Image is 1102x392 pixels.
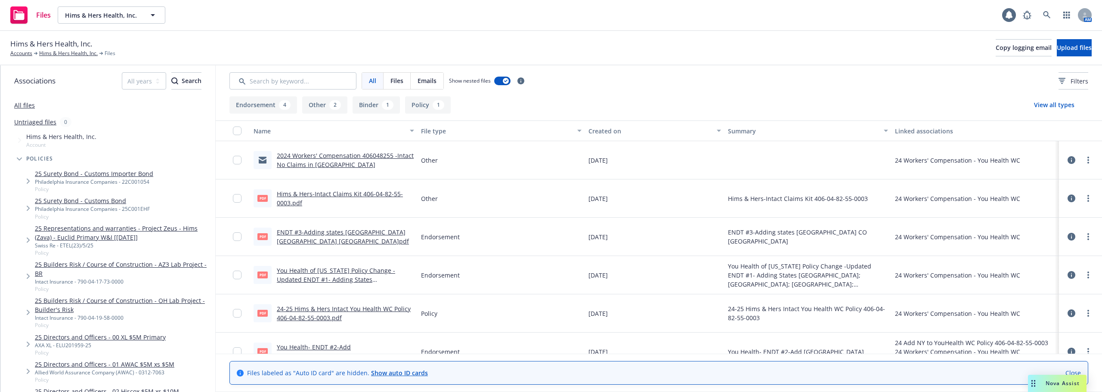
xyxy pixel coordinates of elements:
[171,77,178,84] svg: Search
[1083,308,1093,318] a: more
[421,271,460,280] span: Endorsement
[724,120,892,141] button: Summary
[36,12,51,19] span: Files
[892,120,1059,141] button: Linked associations
[35,360,174,369] a: 25 Directors and Officers - 01 AWAC $5M xs $5M
[14,101,35,109] a: All files
[728,127,879,136] div: Summary
[449,77,491,84] span: Show nested files
[35,249,212,256] span: Policy
[382,100,393,110] div: 1
[35,205,150,213] div: Philadelphia Insurance Companies - 25C001EHF
[1046,380,1080,387] span: Nova Assist
[895,127,1056,136] div: Linked associations
[14,75,56,86] span: Associations
[1059,72,1088,90] button: Filters
[35,278,212,285] div: Intact Insurance - 790-04-17-73-0000
[35,169,153,178] a: 25 Surety Bond - Customs Importer Bond
[35,242,212,249] div: Swiss Re - ETEL(23)/5/25
[233,194,241,203] input: Toggle Row Selected
[1028,375,1039,392] div: Drag to move
[233,309,241,318] input: Toggle Row Selected
[58,6,165,24] button: Hims & Hers Health, Inc.
[329,100,341,110] div: 2
[895,156,1020,165] div: 24 Workers' Compensation - You Health WC
[35,342,166,349] div: AXA XL - ELU201959-25
[7,3,54,27] a: Files
[277,151,414,169] a: 2024 Workers' Compensation 406048255 -Intact No Claims in [GEOGRAPHIC_DATA]
[233,347,241,356] input: Toggle Row Selected
[233,127,241,135] input: Select all
[229,72,356,90] input: Search by keyword...
[895,232,1020,241] div: 24 Workers' Compensation - You Health WC
[35,285,212,293] span: Policy
[421,194,438,203] span: Other
[250,120,418,141] button: Name
[1083,231,1093,242] a: more
[1018,6,1036,24] a: Report a Bug
[728,304,888,322] span: 24-25 Hims & Hers Intact You Health WC Policy 406-04-82-55-0003
[60,117,71,127] div: 0
[1058,6,1075,24] a: Switch app
[1057,43,1092,52] span: Upload files
[1020,96,1088,114] button: View all types
[302,96,347,114] button: Other
[35,196,150,205] a: 25 Surety Bond - Customs Bond
[996,39,1052,56] button: Copy logging email
[1083,346,1093,357] a: more
[10,49,32,57] a: Accounts
[1057,39,1092,56] button: Upload files
[257,233,268,240] span: pdf
[1038,6,1056,24] a: Search
[35,376,174,383] span: Policy
[279,100,291,110] div: 4
[421,127,572,136] div: File type
[421,232,460,241] span: Endorsement
[1028,375,1087,392] button: Nova Assist
[35,369,174,376] div: Allied World Assurance Company (AWAC) - 0312-7063
[277,228,409,245] a: ENDT #3-Adding states [GEOGRAPHIC_DATA] [GEOGRAPHIC_DATA] [GEOGRAPHIC_DATA]pdf
[433,100,444,110] div: 1
[418,76,436,85] span: Emails
[233,232,241,241] input: Toggle Row Selected
[257,272,268,278] span: pdf
[369,76,376,85] span: All
[277,305,411,322] a: 24-25 Hims & Hers Intact You Health WC Policy 406-04-82-55-0003.pdf
[65,11,139,20] span: Hims & Hers Health, Inc.
[10,38,92,49] span: Hims & Hers Health, Inc.
[247,368,428,377] span: Files labeled as "Auto ID card" are hidden.
[35,178,153,185] div: Philadelphia Insurance Companies - 22C001054
[233,271,241,279] input: Toggle Row Selected
[371,369,428,377] a: Show auto ID cards
[35,213,150,220] span: Policy
[895,347,1048,356] div: 24 Workers' Compensation - You Health WC
[257,348,268,355] span: pdf
[588,347,608,356] span: [DATE]
[26,141,96,148] span: Account
[895,309,1020,318] div: 24 Workers' Compensation - You Health WC
[996,43,1052,52] span: Copy logging email
[105,49,115,57] span: Files
[1059,77,1088,86] span: Filters
[26,132,96,141] span: Hims & Hers Health, Inc.
[895,194,1020,203] div: 24 Workers' Compensation - You Health WC
[728,194,868,203] span: Hims & Hers-Intact Claims Kit 406-04-82-55-0003
[895,338,1048,347] div: 24 Add NY to YouHealth WC Policy 406-04-82-55-0003
[35,314,212,321] div: Intact Insurance - 790-04-19-58-0000
[588,127,712,136] div: Created on
[585,120,724,141] button: Created on
[171,73,201,89] div: Search
[35,185,153,193] span: Policy
[35,296,212,314] a: 25 Builders Risk / Course of Construction - OH Lab Project - Builder's Risk
[421,156,438,165] span: Other
[895,271,1020,280] div: 24 Workers' Compensation - You Health WC
[405,96,451,114] button: Policy
[421,347,460,356] span: Endorsement
[588,156,608,165] span: [DATE]
[254,127,405,136] div: Name
[277,266,402,311] a: You Health of [US_STATE] Policy Change -Updated ENDT #1- Adding States [GEOGRAPHIC_DATA]; [GEOGRA...
[728,347,864,356] span: You Health- ENDT #2-Add [GEOGRAPHIC_DATA]
[588,309,608,318] span: [DATE]
[39,49,98,57] a: Hims & Hers Health, Inc.
[14,117,56,127] a: Untriaged files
